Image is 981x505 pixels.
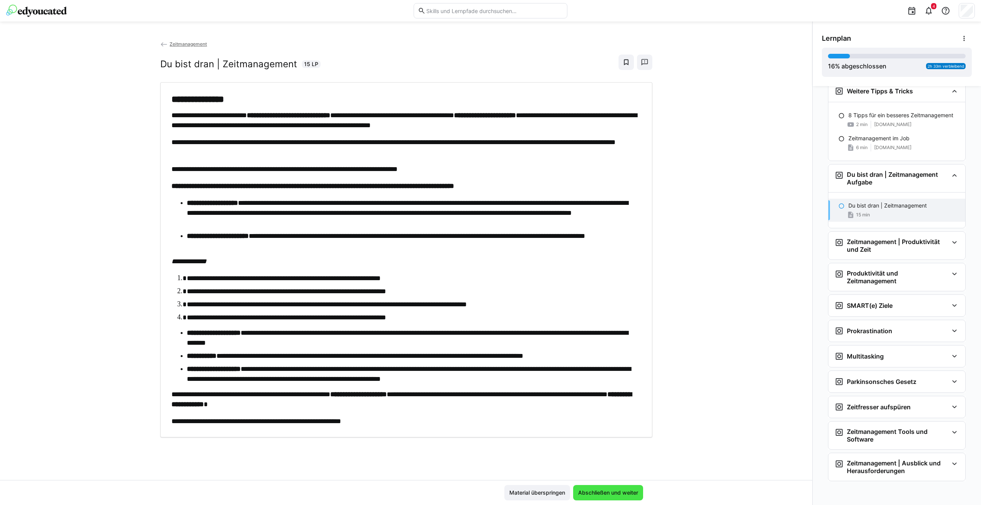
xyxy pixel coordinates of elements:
span: 15 LP [304,60,318,68]
h3: Multitasking [847,352,884,360]
span: 2h 33m verbleibend [928,64,964,68]
div: % abgeschlossen [828,61,886,71]
span: 16 [828,62,835,70]
span: 4 [933,4,935,8]
h3: Zeitmanagement | Produktivität und Zeit [847,238,948,253]
h3: Produktivität und Zeitmanagement [847,269,948,285]
p: Du bist dran | Zeitmanagement [848,202,927,209]
h2: Du bist dran | Zeitmanagement [160,58,297,70]
button: Material überspringen [504,485,570,500]
h3: Parkinsonsches Gesetz [847,378,916,385]
span: 6 min [856,145,868,151]
input: Skills und Lernpfade durchsuchen… [426,7,563,14]
span: 2 min [856,121,868,128]
button: Abschließen und weiter [573,485,643,500]
span: [DOMAIN_NAME] [874,145,911,151]
span: [DOMAIN_NAME] [874,121,911,128]
h3: Zeitfresser aufspüren [847,403,911,411]
h3: Du bist dran | Zeitmanagement Aufgabe [847,171,948,186]
a: Zeitmanagement [160,41,207,47]
h3: SMART(e) Ziele [847,302,893,309]
span: 15 min [856,212,870,218]
p: 8 Tipps für ein besseres Zeitmanagement [848,111,953,119]
h3: Zeitmanagement Tools und Software [847,428,948,443]
span: Abschließen und weiter [577,489,639,497]
h3: Weitere Tipps & Tricks [847,87,913,95]
p: Zeitmanagement im Job [848,135,910,142]
h3: Prokrastination [847,327,892,335]
span: Lernplan [822,34,851,43]
span: Zeitmanagement [170,41,207,47]
span: Material überspringen [508,489,566,497]
h3: Zeitmanagement | Ausblick und Herausforderungen [847,459,948,475]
